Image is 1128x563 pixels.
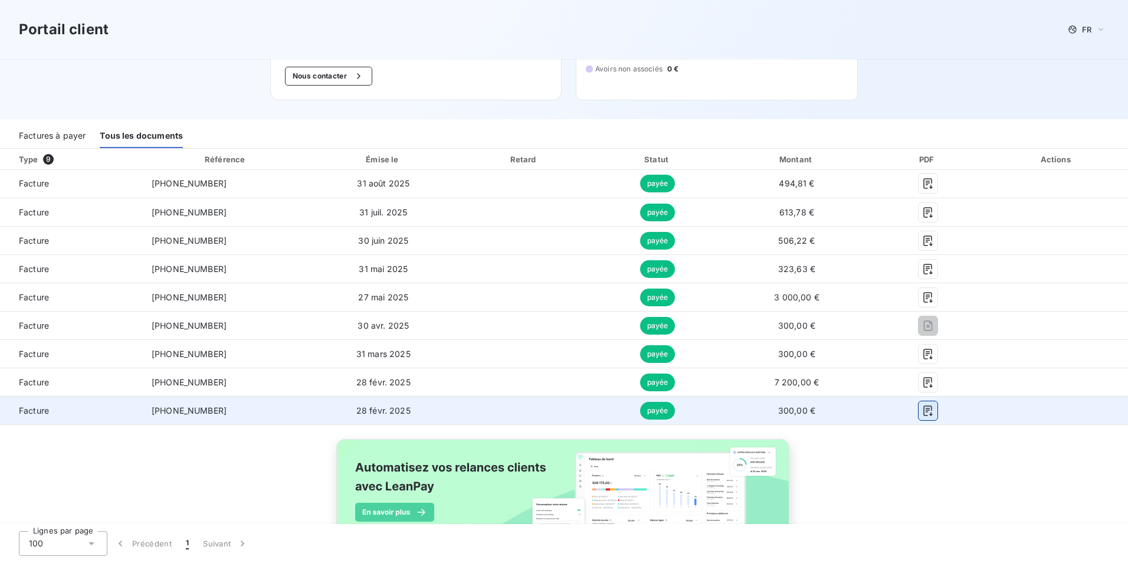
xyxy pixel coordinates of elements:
[356,377,411,387] span: 28 févr. 2025
[988,153,1126,165] div: Actions
[595,64,663,74] span: Avoirs non associés
[100,123,183,148] div: Tous les documents
[778,320,815,330] span: 300,00 €
[205,155,245,164] div: Référence
[179,531,196,556] button: 1
[19,19,109,40] h3: Portail client
[873,153,983,165] div: PDF
[152,292,227,302] span: [PHONE_NUMBER]
[726,153,868,165] div: Montant
[359,264,408,274] span: 31 mai 2025
[152,349,227,359] span: [PHONE_NUMBER]
[640,374,676,391] span: payée
[640,289,676,306] span: payée
[356,405,411,415] span: 28 févr. 2025
[640,317,676,335] span: payée
[640,204,676,221] span: payée
[43,154,54,165] span: 9
[640,232,676,250] span: payée
[459,153,589,165] div: Retard
[357,178,409,188] span: 31 août 2025
[640,175,676,192] span: payée
[152,235,227,246] span: [PHONE_NUMBER]
[778,349,815,359] span: 300,00 €
[640,260,676,278] span: payée
[359,207,407,217] span: 31 juil. 2025
[358,292,408,302] span: 27 mai 2025
[9,320,133,332] span: Facture
[9,263,133,275] span: Facture
[29,538,43,549] span: 100
[1082,25,1091,34] span: FR
[774,292,819,302] span: 3 000,00 €
[12,153,140,165] div: Type
[9,292,133,303] span: Facture
[152,405,227,415] span: [PHONE_NUMBER]
[778,235,815,246] span: 506,22 €
[285,67,372,86] button: Nous contacter
[19,123,86,148] div: Factures à payer
[640,345,676,363] span: payée
[778,405,815,415] span: 300,00 €
[775,377,819,387] span: 7 200,00 €
[152,320,227,330] span: [PHONE_NUMBER]
[778,264,815,274] span: 323,63 €
[9,405,133,417] span: Facture
[9,235,133,247] span: Facture
[107,531,179,556] button: Précédent
[594,153,721,165] div: Statut
[9,207,133,218] span: Facture
[358,235,408,246] span: 30 juin 2025
[312,153,454,165] div: Émise le
[9,377,133,388] span: Facture
[152,264,227,274] span: [PHONE_NUMBER]
[9,178,133,189] span: Facture
[9,348,133,360] span: Facture
[196,531,255,556] button: Suivant
[358,320,409,330] span: 30 avr. 2025
[779,207,814,217] span: 613,78 €
[186,538,189,549] span: 1
[152,178,227,188] span: [PHONE_NUMBER]
[667,64,678,74] span: 0 €
[152,207,227,217] span: [PHONE_NUMBER]
[640,402,676,420] span: payée
[779,178,814,188] span: 494,81 €
[152,377,227,387] span: [PHONE_NUMBER]
[356,349,411,359] span: 31 mars 2025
